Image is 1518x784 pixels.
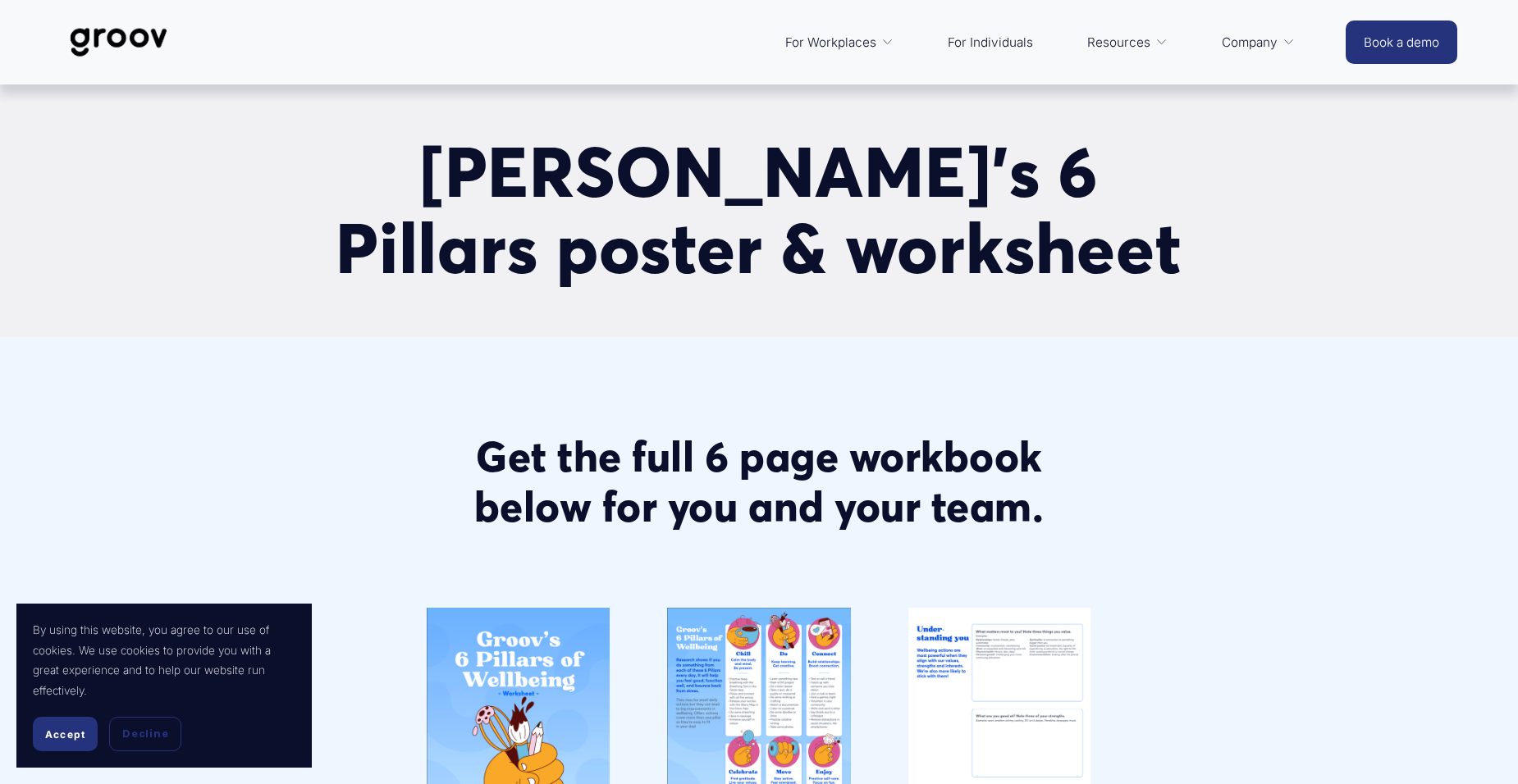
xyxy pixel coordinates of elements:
a: Book a demo [1346,21,1457,64]
section: Cookie banner [16,604,312,768]
span: Decline [122,727,168,741]
a: folder dropdown [777,23,902,62]
a: folder dropdown [1079,23,1176,62]
h1: [PERSON_NAME]’s 6 Pillars poster & worksheet [330,134,1188,287]
span: For Workplaces [785,31,876,54]
span: Company [1222,31,1278,54]
button: Decline [109,717,181,751]
span: Accept [45,728,85,741]
span: Resources [1087,31,1150,54]
a: folder dropdown [1214,23,1303,62]
h2: Get the full 6 page workbook below for you and your team. [427,431,1092,531]
img: Groov | Workplace Science Platform | Unlock Performance | Drive Results [61,16,176,70]
a: For Individuals [940,23,1041,62]
button: Accept [33,717,98,751]
p: By using this website, you agree to our use of cookies. We use cookies to provide you with a grea... [33,620,295,700]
